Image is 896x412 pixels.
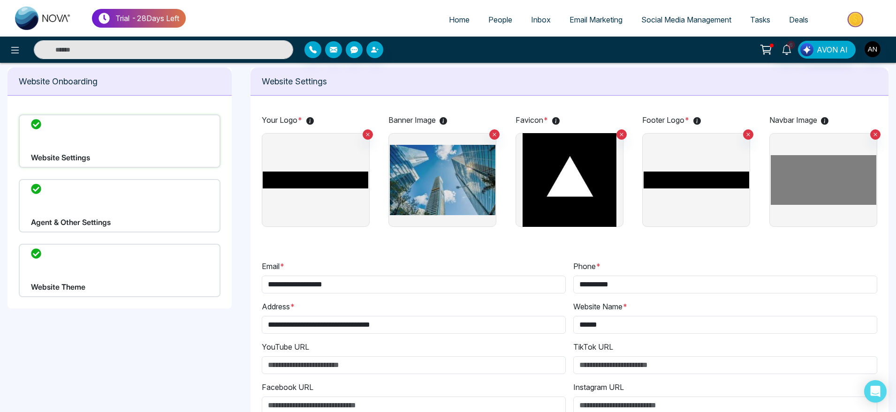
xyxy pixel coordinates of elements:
label: Address [262,301,295,312]
label: TikTok URL [573,341,613,352]
span: Deals [789,15,808,24]
p: Website Settings [262,75,878,88]
a: Tasks [741,11,780,29]
span: Tasks [750,15,770,24]
span: Social Media Management [641,15,731,24]
a: Home [440,11,479,29]
div: Website Settings [19,114,220,168]
label: Instagram URL [573,382,624,393]
span: AVON AI [817,44,848,55]
a: People [479,11,522,29]
label: YouTube URL [262,341,309,352]
p: Trial - 28 Days Left [115,13,179,24]
p: Navbar Image [769,114,877,126]
p: Your Logo [262,114,370,126]
img: image holder [516,133,622,227]
img: image holder [263,133,368,227]
label: Facebook URL [262,382,313,393]
button: AVON AI [798,41,856,59]
img: Lead Flow [800,43,813,56]
span: People [488,15,512,24]
span: Email Marketing [569,15,623,24]
span: Inbox [531,15,551,24]
p: Website Onboarding [19,75,220,88]
a: Inbox [522,11,560,29]
a: 6 [775,41,798,57]
a: Social Media Management [632,11,741,29]
span: 6 [787,41,795,49]
a: Email Marketing [560,11,632,29]
div: Open Intercom Messenger [864,380,887,403]
label: Phone [573,261,601,272]
img: User Avatar [865,41,881,57]
img: image holder [390,133,495,227]
span: Home [449,15,470,24]
div: Agent & Other Settings [19,179,220,232]
label: Website Name [573,301,628,312]
div: Website Theme [19,244,220,297]
a: Deals [780,11,818,29]
p: Favicon [516,114,623,126]
img: image holder [644,133,749,227]
img: image holder [771,133,876,227]
img: Nova CRM Logo [15,7,71,30]
p: Banner Image [388,114,496,126]
img: Market-place.gif [822,9,890,30]
label: Email [262,261,285,272]
p: Footer Logo [642,114,750,126]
